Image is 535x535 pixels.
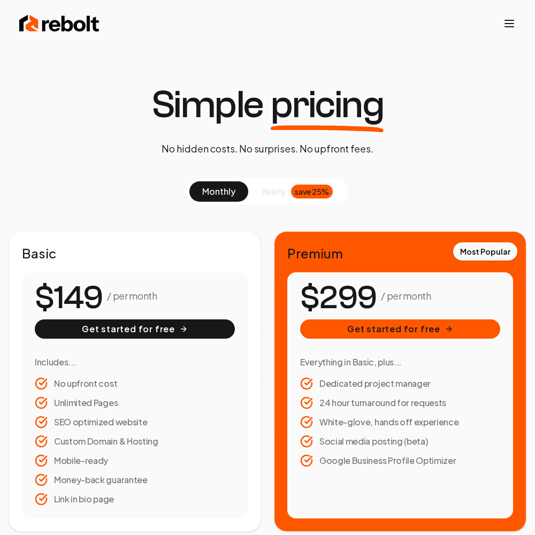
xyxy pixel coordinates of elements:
[19,13,100,34] img: Rebolt Logo
[107,288,157,303] p: / per month
[22,244,248,262] h2: Basic
[248,181,346,202] button: yearlysave 25%
[300,454,500,467] li: Google Business Profile Optimizer
[151,86,384,124] h1: Simple
[35,473,235,486] li: Money-back guarantee
[189,181,248,202] button: monthly
[300,319,500,339] button: Get started for free
[453,242,517,261] div: Most Popular
[300,377,500,390] li: Dedicated project manager
[35,416,235,429] li: SEO optimized website
[35,493,235,506] li: Link in bio page
[381,288,431,303] p: / per month
[503,17,516,30] button: Toggle mobile menu
[202,186,235,197] span: monthly
[287,244,513,262] h2: Premium
[35,435,235,448] li: Custom Domain & Hosting
[300,274,377,322] number-flow-react: $299
[35,274,103,322] number-flow-react: $149
[35,319,235,339] button: Get started for free
[271,86,384,124] span: pricing
[35,396,235,409] li: Unlimited Pages
[300,416,500,429] li: White-glove, hands off experience
[35,356,235,369] h3: Includes...
[300,435,500,448] li: Social media posting (beta)
[300,396,500,409] li: 24 hour turnaround for requests
[35,454,235,467] li: Mobile-ready
[162,141,373,156] p: No hidden costs. No surprises. No upfront fees.
[35,377,235,390] li: No upfront cost
[300,356,500,369] h3: Everything in Basic, plus...
[291,185,333,198] div: save 25%
[261,185,286,198] span: yearly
